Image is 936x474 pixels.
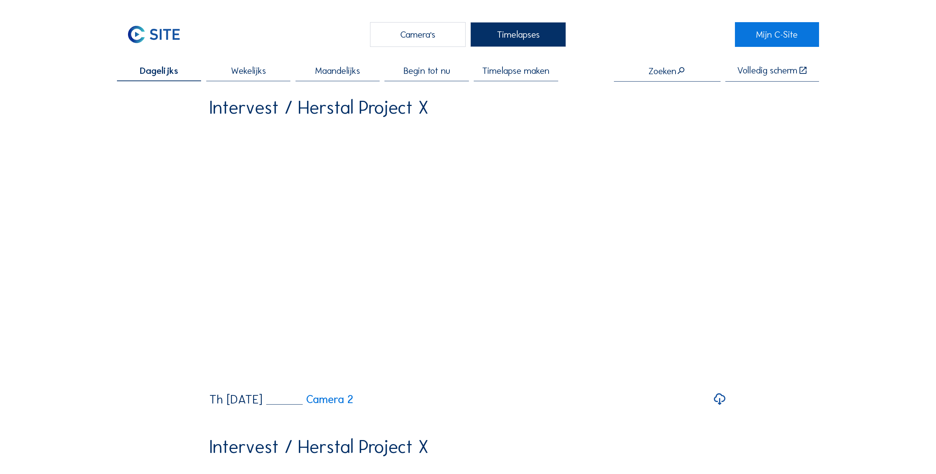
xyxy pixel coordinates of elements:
[209,437,428,456] div: Intervest / Herstal Project X
[470,22,566,47] div: Timelapses
[737,66,797,75] div: Volledig scherm
[209,98,428,117] div: Intervest / Herstal Project X
[209,394,262,406] div: Th [DATE]
[315,66,360,75] span: Maandelijks
[140,66,178,75] span: Dagelijks
[117,22,190,47] img: C-SITE Logo
[404,66,450,75] span: Begin tot nu
[231,66,266,75] span: Wekelijks
[209,125,727,384] video: Your browser does not support the video tag.
[370,22,466,47] div: Camera's
[735,22,819,47] a: Mijn C-Site
[482,66,549,75] span: Timelapse maken
[266,394,353,405] a: Camera 2
[117,22,201,47] a: C-SITE Logo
